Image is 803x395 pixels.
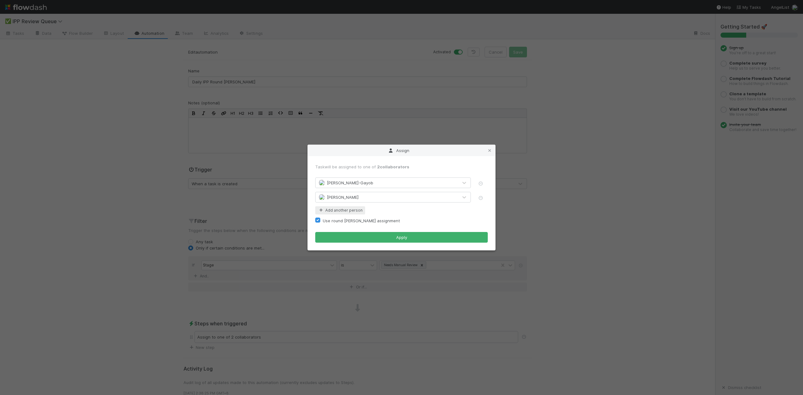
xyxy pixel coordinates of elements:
[323,217,400,224] label: Use round [PERSON_NAME] assignment
[377,164,409,169] span: 2 collaborators
[315,206,365,214] button: Add another person
[327,180,373,185] span: [PERSON_NAME]-Gayob
[319,180,325,186] img: avatar_45aa71e2-cea6-4b00-9298-a0421aa61a2d.png
[308,145,495,156] div: Assign
[327,195,359,200] span: [PERSON_NAME]
[315,232,488,243] button: Apply
[315,164,488,170] div: Task will be assigned to one of
[319,194,325,200] img: avatar_0c8687a4-28be-40e9-aba5-f69283dcd0e7.png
